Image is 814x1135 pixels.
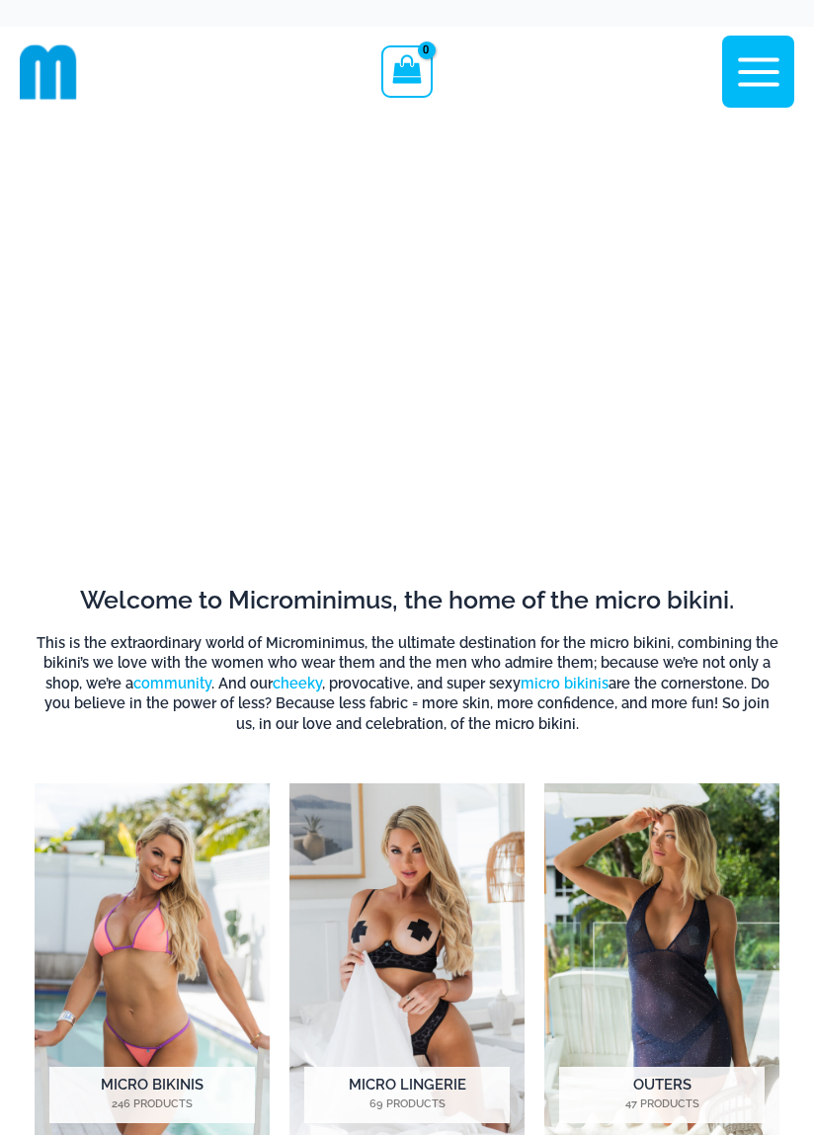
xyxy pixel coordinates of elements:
a: cheeky [273,675,322,691]
a: community [133,675,211,691]
h2: Micro Lingerie [304,1067,510,1122]
mark: 69 Products [304,1096,510,1113]
mark: 246 Products [49,1096,255,1113]
h2: Outers [559,1067,765,1122]
a: View Shopping Cart, empty [381,45,432,97]
h6: This is the extraordinary world of Microminimus, the ultimate destination for the micro bikini, c... [35,633,779,734]
h2: Micro Bikinis [49,1067,255,1122]
mark: 47 Products [559,1096,765,1113]
a: micro bikinis [521,675,609,691]
h2: Welcome to Microminimus, the home of the micro bikini. [35,584,779,616]
img: cropped mm emblem [20,43,77,101]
